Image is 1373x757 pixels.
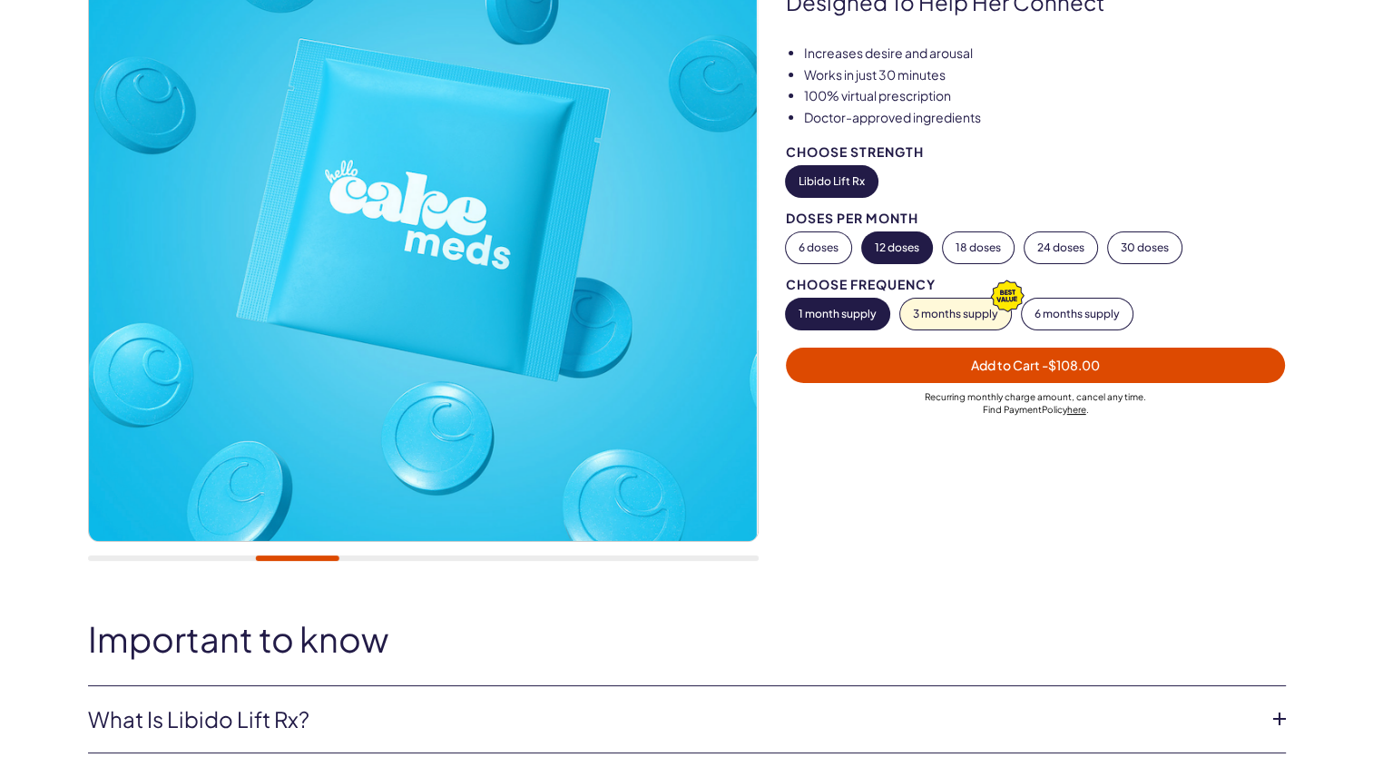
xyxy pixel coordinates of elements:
[1108,232,1182,263] button: 30 doses
[983,404,1042,415] span: Find Payment
[804,87,1286,105] li: 100% virtual prescription
[786,145,1286,159] div: Choose Strength
[786,390,1286,416] div: Recurring monthly charge amount , cancel any time. Policy .
[804,66,1286,84] li: Works in just 30 minutes
[1067,404,1086,415] a: here
[786,278,1286,291] div: Choose Frequency
[786,232,851,263] button: 6 doses
[804,44,1286,63] li: Increases desire and arousal
[1022,299,1133,329] button: 6 months supply
[900,299,1011,329] button: 3 months supply
[1042,357,1100,373] span: - $108.00
[1025,232,1097,263] button: 24 doses
[786,299,889,329] button: 1 month supply
[971,357,1100,373] span: Add to Cart
[786,348,1286,383] button: Add to Cart -$108.00
[88,704,1257,735] a: What is Libido Lift Rx?
[786,166,878,197] button: Libido Lift Rx
[88,620,1286,658] h2: Important to know
[862,232,932,263] button: 12 doses
[804,109,1286,127] li: Doctor-approved ingredients
[943,232,1014,263] button: 18 doses
[786,211,1286,225] div: Doses per Month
